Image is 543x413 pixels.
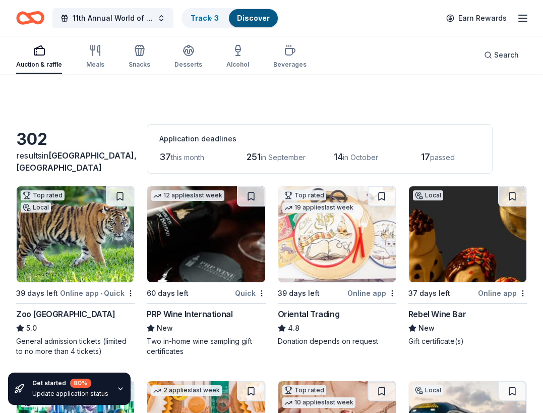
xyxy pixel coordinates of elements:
[151,385,222,396] div: 2 applies last week
[16,129,135,149] div: 302
[278,186,396,346] a: Image for Oriental TradingTop rated19 applieslast week39 days leftOnline appOriental Trading4.8Do...
[282,202,355,213] div: 19 applies last week
[16,336,135,356] div: General admission tickets (limited to no more than 4 tickets)
[226,61,249,69] div: Alcohol
[226,40,249,74] button: Alcohol
[159,133,480,145] div: Application deadlines
[86,61,104,69] div: Meals
[16,186,135,356] a: Image for Zoo MiamiTop ratedLocal39 days leftOnline app•QuickZoo [GEOGRAPHIC_DATA]5.0General admi...
[70,379,91,388] div: 80 %
[147,336,265,356] div: Two in-home wine sampling gift certificates
[16,150,137,173] span: [GEOGRAPHIC_DATA], [GEOGRAPHIC_DATA]
[343,153,378,162] span: in October
[408,308,466,320] div: Rebel Wine Bar
[191,14,219,22] a: Track· 3
[151,190,224,201] div: 12 applies last week
[159,151,171,162] span: 37
[494,49,519,61] span: Search
[408,186,527,346] a: Image for Rebel Wine BarLocal37 days leftOnline appRebel Wine BarNewGift certificate(s)
[288,322,299,334] span: 4.8
[157,322,173,334] span: New
[16,149,135,174] div: results
[86,40,104,74] button: Meals
[100,289,102,297] span: •
[147,186,265,356] a: Image for PRP Wine International12 applieslast week60 days leftQuickPRP Wine InternationalNewTwo ...
[32,379,108,388] div: Get started
[17,186,134,282] img: Image for Zoo Miami
[16,61,62,69] div: Auction & raffle
[52,8,173,28] button: 11th Annual World of Pink [MEDICAL_DATA] Survivors Fashion Show 2025
[60,287,135,299] div: Online app Quick
[147,186,265,282] img: Image for PRP Wine International
[171,153,204,162] span: this month
[16,150,137,173] span: in
[16,6,44,30] a: Home
[16,40,62,74] button: Auction & raffle
[26,322,37,334] span: 5.0
[182,8,279,28] button: Track· 3Discover
[278,186,396,282] img: Image for Oriental Trading
[237,14,270,22] a: Discover
[278,287,320,299] div: 39 days left
[430,153,455,162] span: passed
[408,336,527,346] div: Gift certificate(s)
[273,40,307,74] button: Beverages
[418,322,435,334] span: New
[278,336,396,346] div: Donation depends on request
[478,287,527,299] div: Online app
[282,385,326,395] div: Top rated
[273,61,307,69] div: Beverages
[440,9,513,27] a: Earn Rewards
[147,287,189,299] div: 60 days left
[282,397,355,408] div: 10 applies last week
[129,61,150,69] div: Snacks
[476,45,527,65] button: Search
[408,287,450,299] div: 37 days left
[174,61,202,69] div: Desserts
[16,308,115,320] div: Zoo [GEOGRAPHIC_DATA]
[347,287,396,299] div: Online app
[147,308,232,320] div: PRP Wine International
[16,287,58,299] div: 39 days left
[235,287,266,299] div: Quick
[409,186,526,282] img: Image for Rebel Wine Bar
[334,151,343,162] span: 14
[21,190,65,200] div: Top rated
[174,40,202,74] button: Desserts
[247,151,261,162] span: 251
[413,190,443,200] div: Local
[129,40,150,74] button: Snacks
[421,151,430,162] span: 17
[413,385,443,395] div: Local
[21,202,51,213] div: Local
[278,308,340,320] div: Oriental Trading
[282,190,326,200] div: Top rated
[73,12,153,24] span: 11th Annual World of Pink [MEDICAL_DATA] Survivors Fashion Show 2025
[261,153,306,162] span: in September
[32,390,108,398] div: Update application status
